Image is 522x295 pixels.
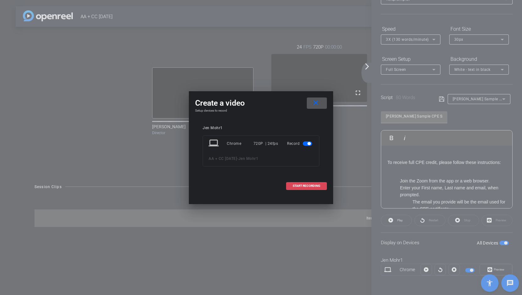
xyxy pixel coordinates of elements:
mat-icon: close [312,99,320,107]
span: START RECORDING [293,184,320,187]
div: Create a video [195,97,327,109]
button: START RECORDING [286,182,327,190]
div: Record [287,138,313,149]
span: - [237,156,238,161]
div: 720P | 24fps [253,138,278,149]
span: Jen Mohr1 [238,156,258,161]
mat-icon: laptop [209,138,220,149]
h4: Setup devices to record [195,109,327,113]
div: Jen Mohr1 [203,126,319,130]
span: AA + CC [DATE] [209,156,237,161]
div: Chrome [227,138,253,149]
